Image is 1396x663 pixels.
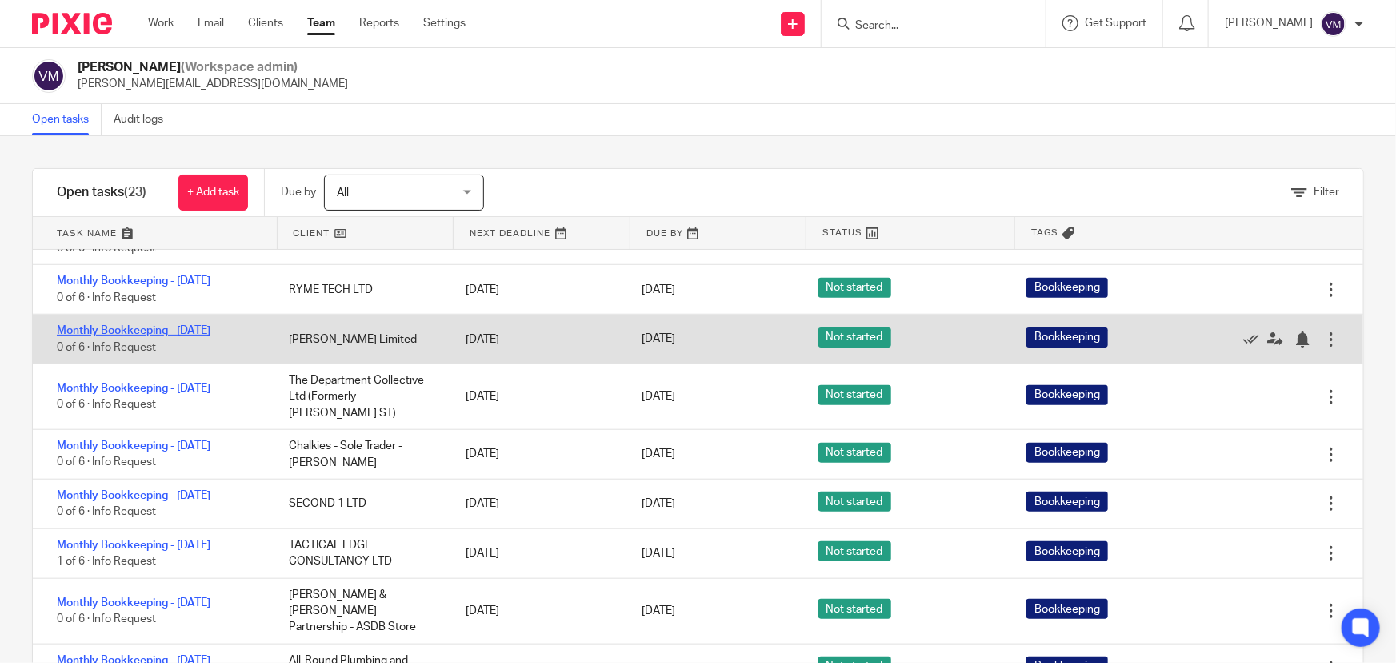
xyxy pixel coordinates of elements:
span: Not started [818,278,891,298]
a: Monthly Bookkeeping - [DATE] [57,440,210,452]
div: [DATE] [450,595,626,627]
a: Reports [359,15,399,31]
a: Audit logs [114,104,175,135]
span: [DATE] [642,448,675,460]
div: [PERSON_NAME] Limited [273,323,449,356]
div: [DATE] [450,323,626,356]
span: Bookkeeping [1026,327,1108,348]
div: [DATE] [450,380,626,412]
span: [DATE] [642,392,675,403]
span: Filter [1314,187,1339,198]
span: Bookkeeping [1026,492,1108,512]
a: Open tasks [32,104,102,135]
p: [PERSON_NAME] [1225,15,1313,31]
span: Not started [818,492,891,512]
h1: Open tasks [57,184,146,201]
a: Email [198,15,224,31]
span: Bookkeeping [1026,385,1108,405]
span: Bookkeeping [1026,278,1108,298]
span: [DATE] [642,498,675,509]
span: Get Support [1085,18,1146,29]
div: [DATE] [450,438,626,470]
div: RYME TECH LTD [273,274,449,306]
div: [PERSON_NAME] & [PERSON_NAME] Partnership - ASDB Store [273,579,449,644]
span: 0 of 6 · Info Request [57,457,156,468]
span: [DATE] [642,548,675,559]
span: Bookkeeping [1026,599,1108,619]
span: Not started [818,599,891,619]
a: Mark as done [1243,331,1267,347]
div: [DATE] [450,274,626,306]
h2: [PERSON_NAME] [78,59,348,76]
a: Monthly Bookkeeping - [DATE] [57,597,210,609]
span: Status [822,226,862,239]
a: Monthly Bookkeeping - [DATE] [57,490,210,501]
span: [DATE] [642,284,675,295]
span: (23) [124,186,146,199]
span: 0 of 6 · Info Request [57,292,156,303]
span: (Workspace admin) [181,61,298,74]
span: Not started [818,385,891,405]
div: SECOND 1 LTD [273,488,449,520]
img: svg%3E [32,59,66,93]
a: Clients [248,15,283,31]
span: Bookkeeping [1026,443,1108,463]
span: All [337,187,349,199]
div: [DATE] [450,488,626,520]
span: Not started [818,541,891,561]
p: [PERSON_NAME][EMAIL_ADDRESS][DOMAIN_NAME] [78,76,348,92]
span: 0 of 6 · Info Request [57,342,156,353]
a: Work [148,15,174,31]
span: Tags [1031,226,1058,239]
span: 0 of 6 · Info Request [57,507,156,518]
div: [DATE] [450,537,626,569]
a: + Add task [178,175,248,211]
a: Monthly Bookkeeping - [DATE] [57,325,210,336]
img: Pixie [32,13,112,34]
img: svg%3E [1321,11,1346,37]
span: Not started [818,443,891,463]
div: Chalkies - Sole Trader - [PERSON_NAME] [273,430,449,479]
span: Bookkeeping [1026,541,1108,561]
span: Not started [818,327,891,348]
span: 0 of 6 · Info Request [57,613,156,625]
span: [DATE] [642,334,675,345]
div: The Department Collective Ltd (Formerly [PERSON_NAME] ST) [273,364,449,429]
a: Team [307,15,335,31]
input: Search [854,19,998,34]
a: Monthly Bookkeeping - [DATE] [57,540,210,551]
p: Due by [281,184,316,200]
a: Monthly Bookkeeping - [DATE] [57,275,210,287]
span: 1 of 6 · Info Request [57,556,156,567]
span: [DATE] [642,605,675,617]
a: Monthly Bookkeeping - [DATE] [57,383,210,394]
a: Settings [423,15,466,31]
span: 0 of 6 · Info Request [57,400,156,411]
div: TACTICAL EDGE CONSULTANCY LTD [273,529,449,578]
